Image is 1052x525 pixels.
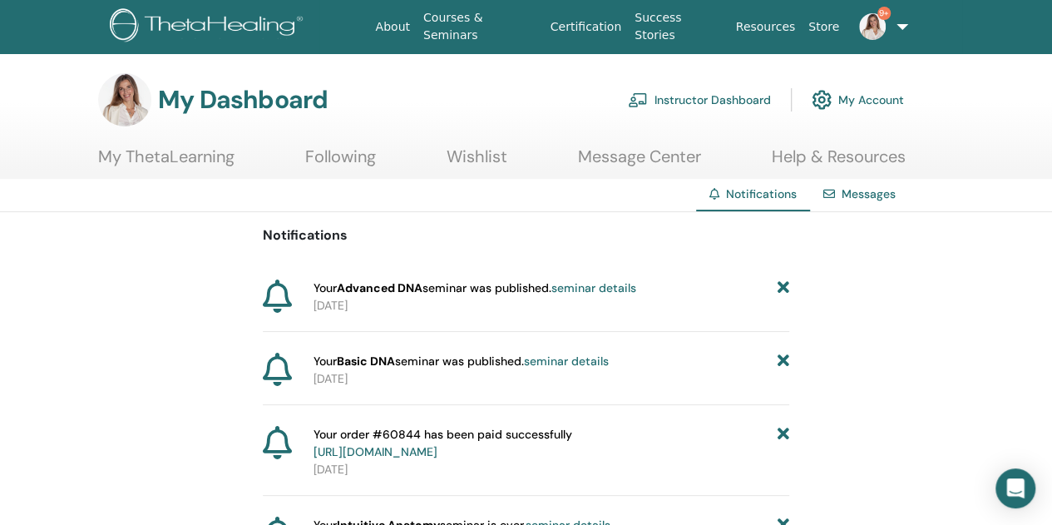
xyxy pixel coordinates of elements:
a: Message Center [578,146,701,179]
a: About [369,12,417,42]
p: [DATE] [314,297,789,315]
a: seminar details [551,280,636,295]
a: Messages [842,186,896,201]
span: Notifications [726,186,797,201]
p: [DATE] [314,370,789,388]
a: Wishlist [447,146,507,179]
a: My Account [812,82,904,118]
div: Open Intercom Messenger [995,468,1035,508]
span: 9+ [877,7,891,20]
span: Your seminar was published. [314,280,636,297]
span: Your order #60844 has been paid successfully [314,426,572,461]
img: logo.png [110,8,309,46]
strong: Advanced DNA [337,280,422,295]
img: cog.svg [812,86,832,114]
strong: Basic DNA [337,354,395,369]
p: [DATE] [314,461,789,478]
a: Success Stories [628,2,728,51]
a: [URL][DOMAIN_NAME] [314,444,437,459]
a: Resources [729,12,803,42]
img: default.jpg [98,73,151,126]
a: Courses & Seminars [417,2,544,51]
p: Notifications [263,225,789,245]
img: default.jpg [859,13,886,40]
a: Store [802,12,846,42]
a: My ThetaLearning [98,146,235,179]
a: seminar details [524,354,609,369]
a: Certification [544,12,628,42]
span: Your seminar was published. [314,353,609,370]
a: Following [305,146,376,179]
a: Instructor Dashboard [628,82,771,118]
h3: My Dashboard [158,85,328,115]
a: Help & Resources [772,146,906,179]
img: chalkboard-teacher.svg [628,92,648,107]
